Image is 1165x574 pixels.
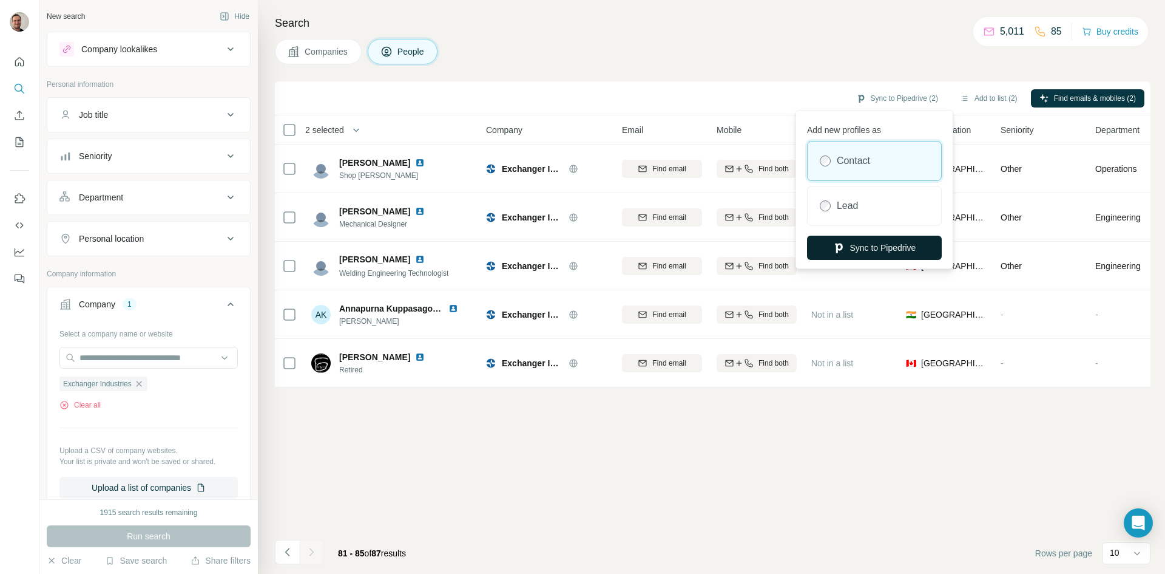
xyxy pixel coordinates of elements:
[1001,164,1022,174] span: Other
[338,548,406,558] span: results
[1095,260,1141,272] span: Engineering
[486,124,522,136] span: Company
[486,358,496,368] img: Logo of Exchanger Industries
[486,261,496,271] img: Logo of Exchanger Industries
[10,241,29,263] button: Dashboard
[1110,547,1119,559] p: 10
[63,378,132,389] span: Exchanger Industries
[622,257,702,275] button: Find email
[105,555,167,567] button: Save search
[59,477,238,499] button: Upload a list of companies
[502,357,562,369] span: Exchanger Industries
[1001,310,1004,319] span: -
[758,163,789,174] span: Find both
[717,257,797,275] button: Find both
[1095,310,1098,319] span: -
[339,157,410,169] span: [PERSON_NAME]
[47,11,85,22] div: New search
[305,46,349,58] span: Companies
[502,260,562,272] span: Exchanger Industries
[338,548,365,558] span: 81 - 85
[47,183,250,212] button: Department
[758,261,789,272] span: Find both
[758,212,789,223] span: Find both
[811,261,853,271] span: Not in a list
[47,290,250,324] button: Company1
[921,260,986,272] span: [GEOGRAPHIC_DATA]
[10,131,29,153] button: My lists
[502,211,562,224] span: Exchanger Industries
[311,208,331,227] img: Avatar
[448,304,458,313] img: LinkedIn logo
[10,104,29,126] button: Enrich CSV
[415,158,425,168] img: LinkedIn logo
[339,253,410,265] span: [PERSON_NAME]
[807,119,942,136] p: Add new profiles as
[275,540,299,564] button: Navigate to previous page
[1124,508,1153,538] div: Open Intercom Messenger
[47,79,251,90] p: Personal information
[10,51,29,73] button: Quick start
[652,212,686,223] span: Find email
[191,555,251,567] button: Share filters
[906,357,916,369] span: 🇨🇦
[486,213,496,222] img: Logo of Exchanger Industries
[652,309,686,320] span: Find email
[717,354,797,372] button: Find both
[59,456,238,467] p: Your list is private and won't be saved or shared.
[837,199,859,213] label: Lead
[502,309,562,321] span: Exchanger Industries
[59,445,238,456] p: Upload a CSV of company websites.
[10,268,29,290] button: Feedback
[1095,358,1098,368] span: -
[10,12,29,32] img: Avatar
[717,208,797,227] button: Find both
[951,89,1026,108] button: Add to list (2)
[339,364,439,375] span: Retired
[486,164,496,174] img: Logo of Exchanger Industries
[486,310,496,319] img: Logo of Exchanger Industries
[921,357,986,369] span: [GEOGRAPHIC_DATA]
[1031,89,1144,108] button: Find emails & mobiles (2)
[415,255,425,264] img: LinkedIn logo
[47,224,250,253] button: Personal location
[811,310,853,319] span: Not in a list
[1001,124,1033,136] span: Seniority
[79,191,123,203] div: Department
[339,219,439,230] span: Mechanical Designer
[339,316,473,327] span: [PERSON_NAME]
[371,548,381,558] span: 87
[100,507,198,518] div: 1915 search results remaining
[1054,93,1136,104] span: Find emails & mobiles (2)
[502,163,562,175] span: Exchanger Industries
[1095,124,1140,136] span: Department
[47,142,250,171] button: Seniority
[59,400,101,411] button: Clear all
[311,256,331,276] img: Avatar
[415,207,425,216] img: LinkedIn logo
[79,150,112,162] div: Seniority
[339,269,448,278] span: Welding Engineering Technologist
[311,305,331,324] div: AK
[717,306,797,324] button: Find both
[10,188,29,210] button: Use Surfe on LinkedIn
[1095,163,1136,175] span: Operations
[921,163,986,175] span: [GEOGRAPHIC_DATA]
[365,548,372,558] span: of
[305,124,344,136] span: 2 selected
[622,208,702,227] button: Find email
[10,214,29,236] button: Use Surfe API
[1095,211,1141,224] span: Engineering
[79,298,115,310] div: Company
[47,100,250,129] button: Job title
[1001,358,1004,368] span: -
[275,15,1150,32] h4: Search
[848,89,947,108] button: Sync to Pipedrive (2)
[837,154,870,168] label: Contact
[906,309,916,321] span: 🇮🇳
[717,160,797,178] button: Find both
[311,159,331,179] img: Avatar
[622,306,702,324] button: Find email
[622,124,643,136] span: Email
[79,233,144,245] div: Personal location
